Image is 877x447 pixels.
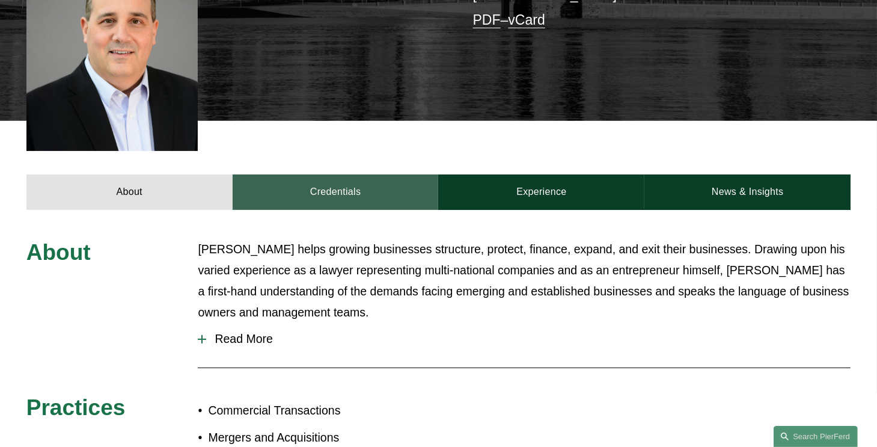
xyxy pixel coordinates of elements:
[508,12,545,28] a: vCard
[438,174,644,210] a: Experience
[26,395,126,420] span: Practices
[26,240,91,265] span: About
[473,12,501,28] a: PDF
[774,426,858,447] a: Search this site
[206,332,851,346] span: Read More
[198,239,851,323] p: [PERSON_NAME] helps growing businesses structure, protect, finance, expand, and exit their busine...
[208,400,438,421] p: Commercial Transactions
[26,174,233,210] a: About
[198,323,851,355] button: Read More
[233,174,439,210] a: Credentials
[644,174,851,210] a: News & Insights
